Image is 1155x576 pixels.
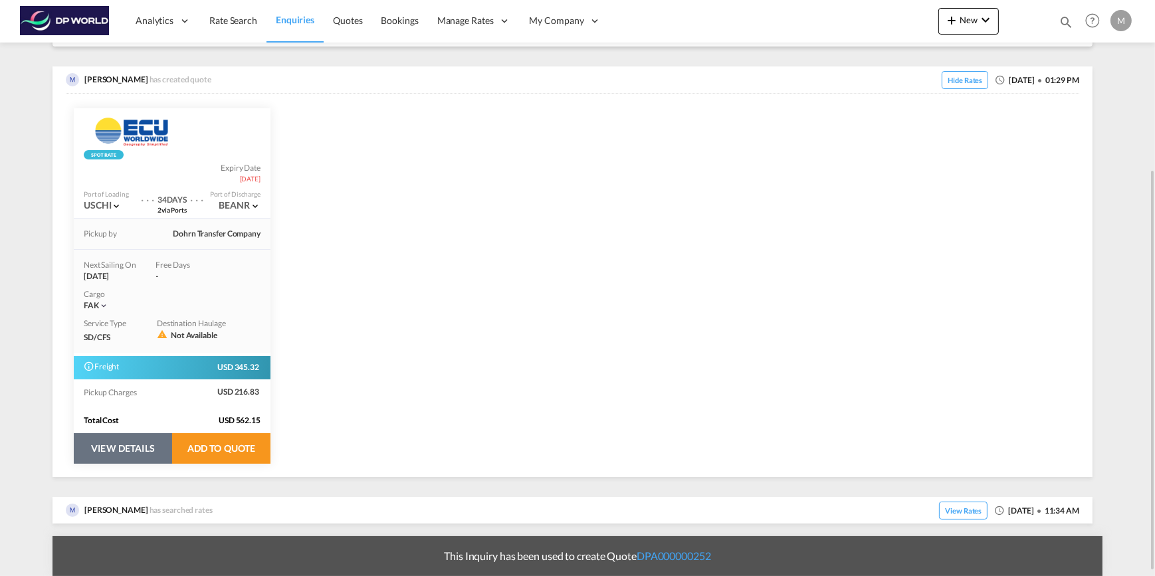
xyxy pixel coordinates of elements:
[219,199,261,212] div: BEANR
[221,163,261,174] span: Expiry Date
[66,73,79,86] img: 8xviuoAAAABklEQVQDAFrW+Wrzzx+YAAAAAElFTkSuQmCC
[333,15,362,26] span: Quotes
[381,15,419,26] span: Bookings
[210,189,261,199] div: Port of Discharge
[157,329,167,339] md-icon: icon-alert
[99,301,108,310] md-icon: icon-chevron-down
[150,505,216,515] span: has searched rates
[154,187,190,206] div: Transit Time 34DAYS
[84,199,122,212] div: USCHI
[219,415,270,427] span: USD 562.15
[1059,15,1073,29] md-icon: icon-magnify
[276,14,314,25] span: Enquiries
[444,549,711,562] span: This Inquiry has been used to create Quote
[530,14,584,27] span: My Company
[637,549,711,562] a: DPA000000252
[995,74,1005,85] md-icon: icon-clock
[1059,15,1073,35] div: icon-magnify
[74,433,172,464] button: VIEW DETAILS
[978,12,994,28] md-icon: icon-chevron-down
[20,6,110,36] img: c08ca190194411f088ed0f3ba295208c.png
[942,71,988,89] span: Hide Rates
[437,14,494,27] span: Manage Rates
[938,8,999,35] button: icon-plus 400-fgNewicon-chevron-down
[141,187,154,206] div: . . .
[240,174,261,183] span: [DATE]
[84,361,94,371] md-icon: Spot Rates are dynamic &can fluctuate with time
[84,300,99,310] span: FAK
[84,505,148,515] span: [PERSON_NAME]
[112,201,122,211] md-icon: icon-chevron-down
[209,15,257,26] span: Rate Search
[939,502,988,520] span: View Rates
[944,15,994,25] span: New
[66,504,79,517] img: 8xviuoAAAABklEQVQDAFrW+Wrzzx+YAAAAAElFTkSuQmCC
[136,14,173,27] span: Analytics
[84,415,192,427] div: Total Cost
[1081,9,1104,32] span: Help
[156,271,209,282] div: -
[84,74,148,84] span: [PERSON_NAME]
[88,117,175,147] img: ECU WORLDWIDE (UK) LTD.
[172,433,270,464] button: ADD TO QUOTE
[250,201,261,211] md-icon: icon-chevron-down
[157,318,226,330] div: Destination Haulage
[994,505,1005,516] md-icon: icon-clock
[157,329,226,343] div: Not Available
[150,74,215,84] span: has created quote
[142,205,202,214] div: via Port Not Available
[84,229,117,240] div: Pickup by
[84,189,129,199] div: Port of Loading
[1037,509,1041,513] md-icon: icon-checkbox-blank-circle
[1110,10,1132,31] div: M
[84,387,138,397] span: Pickup Charges
[1038,78,1042,82] md-icon: icon-checkbox-blank-circle
[173,229,261,240] div: Dohrn Transfer Company
[84,289,261,300] div: Cargo
[217,387,261,398] span: USD 216.83
[217,362,261,373] span: USD 345.32
[84,150,124,159] img: Spot_rate_v2.png
[190,187,203,206] div: . . .
[112,199,122,211] span: Pickup WI - Baldwin - 54002 - U.S.A. Port of LoadingUSCHI
[1081,9,1110,33] div: Help
[932,504,1079,518] div: [DATE] 11:34 AM
[156,260,209,271] div: Free Days
[84,150,124,159] div: Rollable available
[84,260,136,271] div: Next Sailing On
[84,332,110,343] span: SD/CFS
[84,271,136,282] div: [DATE]
[935,73,1079,88] div: [DATE] 01:29 PM
[944,12,960,28] md-icon: icon-plus 400-fg
[84,318,137,330] div: Service Type
[84,361,120,375] span: Freight
[250,199,261,211] span: Port of Discharge BEANR Port of Destination MACAS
